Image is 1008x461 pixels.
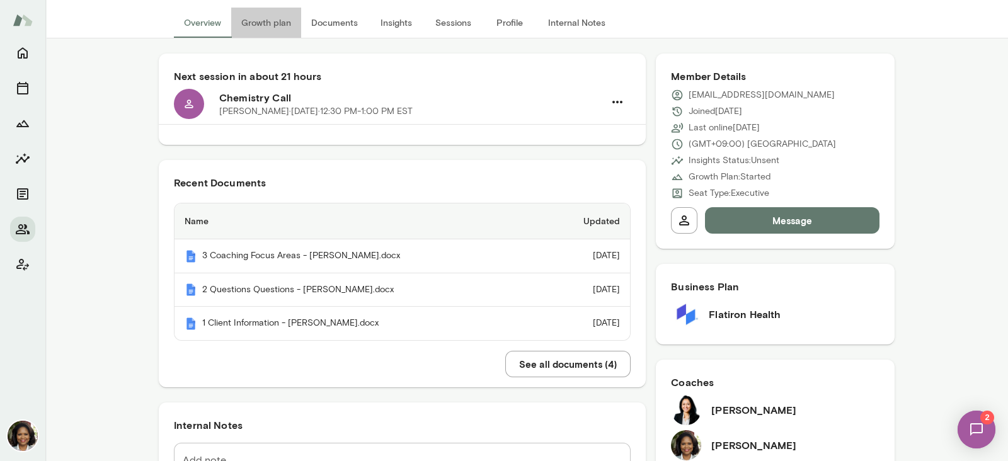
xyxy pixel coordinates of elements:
[671,375,879,390] h6: Coaches
[711,438,796,453] h6: [PERSON_NAME]
[542,273,630,307] td: [DATE]
[538,8,616,38] button: Internal Notes
[174,69,631,84] h6: Next session in about 21 hours
[219,90,604,105] h6: Chemistry Call
[671,69,879,84] h6: Member Details
[10,146,35,171] button: Insights
[301,8,368,38] button: Documents
[689,154,779,167] p: Insights Status: Unsent
[219,105,413,118] p: [PERSON_NAME] · [DATE] · 12:30 PM-1:00 PM EST
[185,250,197,263] img: Mento | Coaching sessions
[231,8,301,38] button: Growth plan
[174,8,231,38] button: Overview
[689,89,835,101] p: [EMAIL_ADDRESS][DOMAIN_NAME]
[185,317,197,330] img: Mento | Coaching sessions
[711,402,796,418] h6: [PERSON_NAME]
[174,175,631,190] h6: Recent Documents
[175,307,542,340] th: 1 Client Information - [PERSON_NAME].docx
[671,279,879,294] h6: Business Plan
[10,111,35,136] button: Growth Plan
[689,187,769,200] p: Seat Type: Executive
[709,307,781,322] h6: Flatiron Health
[175,239,542,273] th: 3 Coaching Focus Areas - [PERSON_NAME].docx
[689,122,760,134] p: Last online [DATE]
[542,239,630,273] td: [DATE]
[175,203,542,239] th: Name
[542,203,630,239] th: Updated
[175,273,542,307] th: 2 Questions Questions - [PERSON_NAME].docx
[671,430,701,460] img: Cheryl Mills
[542,307,630,340] td: [DATE]
[10,76,35,101] button: Sessions
[174,418,631,433] h6: Internal Notes
[671,395,701,425] img: Monica Aggarwal
[481,8,538,38] button: Profile
[689,138,836,151] p: (GMT+09:00) [GEOGRAPHIC_DATA]
[10,217,35,242] button: Members
[10,40,35,65] button: Home
[10,181,35,207] button: Documents
[705,207,879,234] button: Message
[505,351,631,377] button: See all documents (4)
[185,283,197,296] img: Mento | Coaching sessions
[689,105,742,118] p: Joined [DATE]
[10,252,35,277] button: Client app
[425,8,481,38] button: Sessions
[368,8,425,38] button: Insights
[13,8,33,32] img: Mento
[689,171,770,183] p: Growth Plan: Started
[8,421,38,451] img: Cheryl Mills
